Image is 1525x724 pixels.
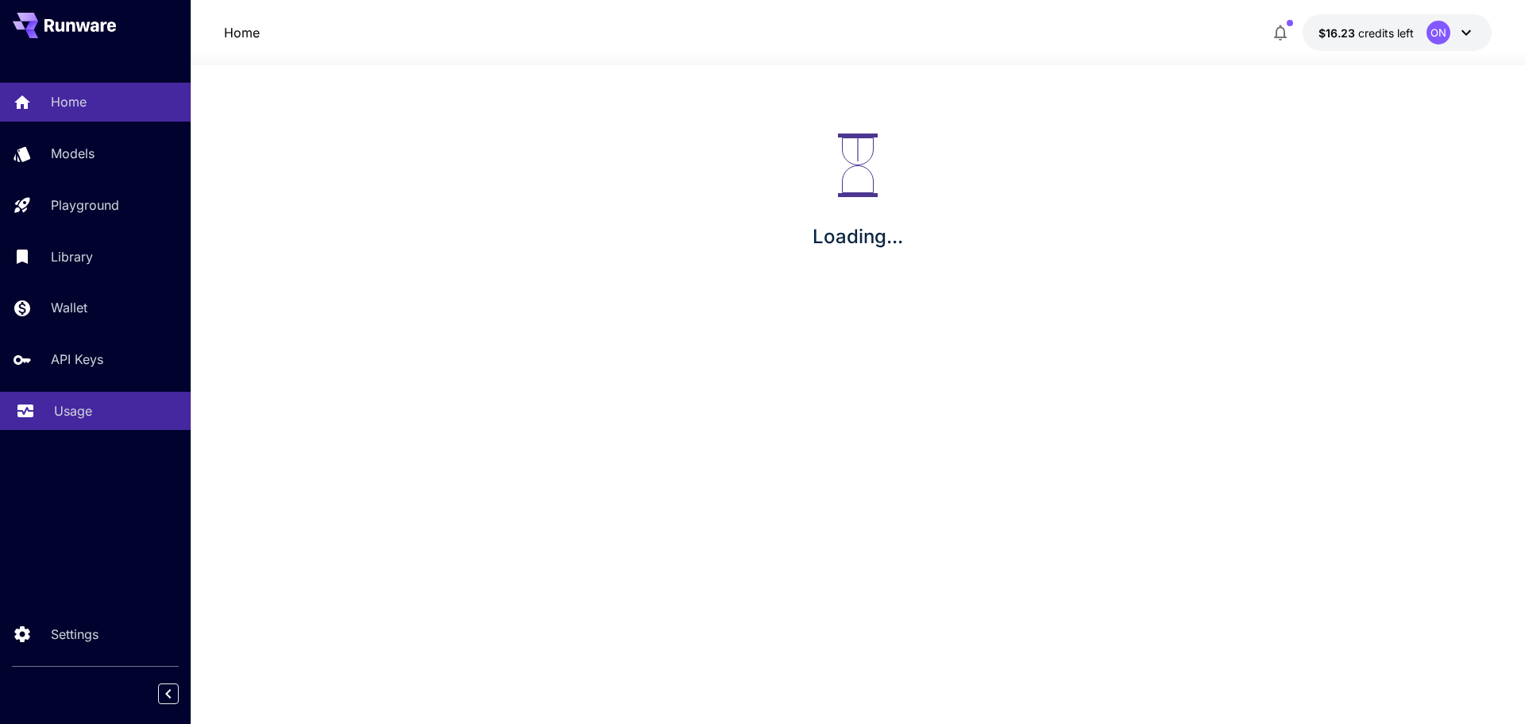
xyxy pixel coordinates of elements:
[224,23,260,42] nav: breadcrumb
[1427,21,1450,45] div: ON
[813,223,903,251] p: Loading...
[224,23,260,42] a: Home
[51,298,87,317] p: Wallet
[51,350,103,369] p: API Keys
[1303,14,1492,51] button: $16.23041ON
[54,401,92,420] p: Usage
[51,144,95,163] p: Models
[1358,26,1414,40] span: credits left
[1318,25,1414,41] div: $16.23041
[170,679,191,708] div: Collapse sidebar
[51,196,119,215] p: Playground
[51,625,98,644] p: Settings
[1318,26,1358,40] span: $16.23
[51,247,93,266] p: Library
[51,92,87,111] p: Home
[158,683,179,704] button: Collapse sidebar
